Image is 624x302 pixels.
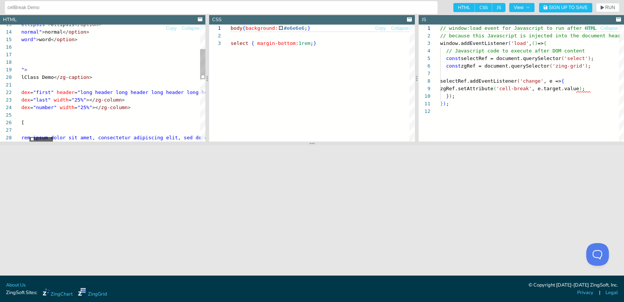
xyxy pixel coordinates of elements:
[440,33,588,39] span: // because this Javascript is injected into the do
[443,101,446,106] span: )
[422,16,426,23] div: JS
[475,3,492,12] span: CSS
[588,63,591,69] span: ;
[446,93,449,99] span: }
[3,16,17,23] div: HTML
[419,40,430,47] div: 3
[77,105,92,110] span: "25%"
[375,25,386,32] button: Copy
[419,55,430,62] div: 5
[591,55,594,61] span: ;
[419,62,430,70] div: 6
[582,86,585,91] span: ;
[18,29,42,35] span: "normal"
[166,26,177,31] span: Copy
[24,67,27,72] span: >
[493,86,496,91] span: (
[532,86,579,91] span: , e.target.value
[419,77,430,85] div: 8
[74,89,77,95] span: =
[577,289,593,296] a: Privacy
[51,37,57,42] span: </
[605,5,615,10] span: RUN
[43,288,72,298] a: ZingChart
[514,5,530,10] span: View
[57,37,74,42] span: option
[508,40,511,46] span: (
[69,97,72,103] span: =
[33,105,57,110] span: "number"
[182,26,200,31] span: Collapse
[308,25,311,31] span: }
[446,55,461,61] span: const
[509,3,535,12] button: View
[257,40,299,46] span: margin-bottom:
[391,25,409,32] button: Collapse
[160,135,308,140] span: g elit, sed do eiusmod tempor incididunt ut labore
[60,105,74,110] span: width
[511,40,529,46] span: 'load'
[588,33,620,39] span: cument head
[6,289,37,296] span: ZingSoft Sites:
[33,97,51,103] span: "last"
[78,288,107,298] a: ZingGrid
[30,89,33,95] span: =
[453,3,505,12] div: checkbox-group
[243,25,246,31] span: {
[449,93,452,99] span: )
[122,97,125,103] span: >
[18,120,25,125] span: '[
[440,25,588,31] span: // window:load event for Javascript to run after H
[452,93,455,99] span: ;
[182,25,200,32] button: Collapse
[588,55,591,61] span: )
[561,78,564,84] span: {
[419,47,430,55] div: 4
[42,29,45,35] span: >
[517,78,520,84] span: (
[209,32,221,40] div: 2
[600,26,618,31] span: Collapse
[419,32,430,40] div: 2
[86,97,95,103] span: ></
[564,55,588,61] span: 'select'
[15,89,30,95] span: index
[528,40,532,46] span: ,
[33,89,54,95] span: "first"
[596,3,619,12] button: RUN
[30,97,33,103] span: =
[552,63,585,69] span: 'zing-grid'
[419,85,430,92] div: 9
[95,97,122,103] span: zg-column
[579,86,582,91] span: )
[606,289,618,296] a: Legal
[461,63,549,69] span: zgRef = document.querySelector
[440,40,508,46] span: window.addEventListener
[600,25,618,32] button: Collapse
[539,3,592,12] button: Sign Up to Save
[18,37,36,42] span: "word"
[101,105,128,110] span: zg-column
[54,97,69,103] span: width
[311,40,314,46] span: ;
[496,86,532,91] span: 'cell-break'
[549,63,552,69] span: (
[375,26,386,31] span: Copy
[419,108,430,115] div: 12
[544,40,547,46] span: {
[6,282,26,289] a: About Us
[60,74,89,80] span: zg-caption
[544,78,561,84] span: , e =>
[440,86,493,91] span: zgRef.setAttribute
[446,63,461,69] span: const
[440,101,443,106] span: }
[538,40,544,46] span: =>
[15,97,30,103] span: index
[391,26,409,31] span: Collapse
[532,40,535,46] span: (
[8,2,435,14] input: Untitled Demo
[77,89,225,95] span: "long header long header long header long header l
[69,29,86,35] span: option
[209,25,221,32] div: 1
[89,74,92,80] span: >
